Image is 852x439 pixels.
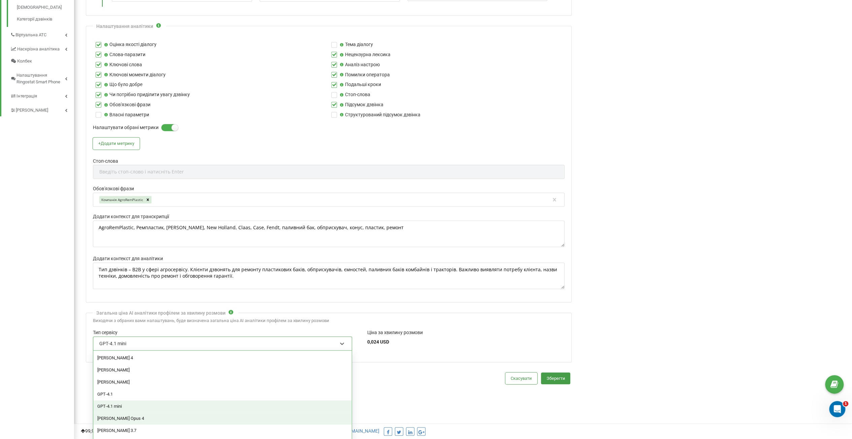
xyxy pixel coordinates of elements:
[340,111,420,119] label: Структурований підсумок дзвінка
[829,401,845,417] iframe: Intercom live chat
[340,51,390,58] label: Нецензурна лексика
[17,14,74,23] a: Категорії дзвінків
[10,67,74,88] a: Налаштування Ringostat Smart Phone
[93,158,565,165] label: Стоп-слова
[104,71,166,79] label: Ключові моменти діалогу
[81,428,103,434] span: 99,989%
[96,23,153,30] div: Налаштування аналітики
[16,93,37,99] span: Інтеграція
[10,55,74,67] a: Колбек
[10,88,74,102] a: Інтеграція
[99,341,126,347] div: GPT‑4.1 mini
[10,41,74,55] a: Наскрізна аналітика
[93,412,352,425] div: [PERSON_NAME] Opus 4
[93,400,352,412] div: GPT‑4.1 mini
[505,372,537,384] button: Скасувати
[340,81,381,88] label: Подальші кроки
[104,61,142,69] label: Ключові слова
[93,318,565,324] div: Виходячи з обраних вами налаштувань, буде визначена загальна ціна AI аналітики профілем за хвилин...
[340,101,383,109] label: Підсумок дзвінка
[16,72,65,85] span: Налаштування Ringostat Smart Phone
[93,124,159,131] label: Налаштувати обрані метрики
[93,137,140,149] button: +Додати метрику
[104,81,142,88] label: Що було добре
[104,91,190,98] label: Чи потрібно приділити увагу дзвінку
[843,401,848,406] span: 1
[93,255,565,263] label: Додати контекст для аналітики
[93,329,352,336] label: Тип сервісу
[104,101,150,109] label: Обов'язкові фрази
[99,196,144,203] div: Компанія AgroRemPlastic
[93,388,352,400] div: GPT‑4.1
[340,61,380,69] label: Аналіз настрою
[17,1,74,14] a: [DEMOGRAPHIC_DATA]
[340,71,390,79] label: Помилки оператора
[93,376,352,388] div: [PERSON_NAME]
[10,27,74,41] a: Віртуальна АТС
[93,213,565,221] label: Додати контекст для транскрипції
[93,364,352,376] div: [PERSON_NAME]
[16,107,48,114] span: [PERSON_NAME]
[367,339,422,345] div: 0,024 USD
[15,32,46,38] span: Віртуальна АТС
[17,46,60,52] span: Наскрізна аналітика
[17,58,32,65] span: Колбек
[104,51,145,58] label: Слова-паразити
[93,352,352,364] div: [PERSON_NAME] 4
[93,425,352,437] div: [PERSON_NAME] 3.7
[104,41,157,48] label: Оцінка якості діалогу
[93,221,565,247] textarea: AgroRemPlastic, Ремпластик, [PERSON_NAME], New Holland, Claas, Case, Fendt, паливний бак, обприск...
[367,329,422,336] label: Ціна за хвилину розмови
[104,111,149,119] label: Власні параметри
[541,372,570,384] button: Зберегти
[93,185,565,193] label: Обов'язкові фрази
[340,41,373,48] label: Тема діалогу
[96,310,226,316] div: Загальна ціна AI аналітики профілем за хвилину розмови
[340,91,370,98] label: Стоп-слова
[10,102,74,116] a: [PERSON_NAME]
[93,263,565,289] textarea: Тип дзвінків – B2B у сфері агросервісу. Клієнти дзвонять для ремонту пластикових баків, обприскув...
